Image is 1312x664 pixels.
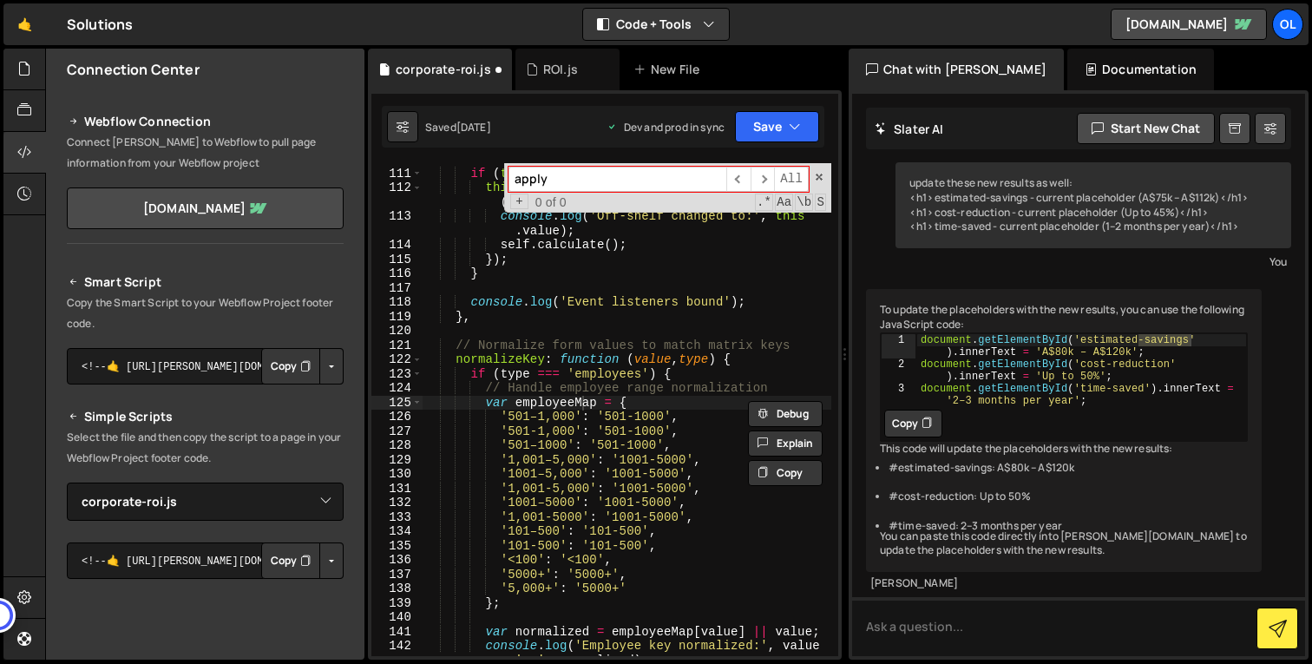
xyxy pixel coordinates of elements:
button: Code + Tools [583,9,729,40]
p: Select the file and then copy the script to a page in your Webflow Project footer code. [67,427,344,469]
div: 131 [371,482,423,496]
div: Button group with nested dropdown [261,348,344,385]
div: To update the placeholders with the new results, you can use the following JavaScript code: This ... [866,289,1262,572]
li: #estimated-savings: A$80k – A$120k [889,461,1248,476]
div: Button group with nested dropdown [261,542,344,579]
h2: Webflow Connection [67,111,344,132]
div: 128 [371,438,423,453]
div: 137 [371,568,423,582]
div: 125 [371,396,423,411]
span: ​ [751,167,775,192]
div: 120 [371,324,423,339]
div: 134 [371,524,423,539]
div: Chat with [PERSON_NAME] [849,49,1064,90]
div: 114 [371,238,423,253]
div: You [900,253,1287,271]
a: [DOMAIN_NAME] [1111,9,1267,40]
span: Search In Selection [815,194,826,211]
p: Copy the Smart Script to your Webflow Project footer code. [67,293,344,334]
a: [DOMAIN_NAME] [67,187,344,229]
div: 126 [371,410,423,424]
span: CaseSensitive Search [775,194,793,211]
span: Toggle Replace mode [510,194,528,210]
h2: Slater AI [875,121,944,137]
div: 1 [882,334,915,358]
div: [DATE] [456,120,491,135]
button: Start new chat [1077,113,1215,144]
div: 121 [371,339,423,353]
p: Connect [PERSON_NAME] to Webflow to pull page information from your Webflow project [67,132,344,174]
div: 129 [371,453,423,468]
div: 122 [371,352,423,367]
div: 117 [371,281,423,296]
button: Copy [884,410,942,437]
div: 135 [371,539,423,554]
a: OL [1272,9,1303,40]
a: 🤙 [3,3,46,45]
div: 136 [371,553,423,568]
span: 0 of 0 [528,195,574,210]
span: ​ [726,167,751,192]
div: 112 [371,181,423,209]
div: 139 [371,596,423,611]
div: Dev and prod in sync [607,120,725,135]
div: 140 [371,610,423,625]
div: 113 [371,209,423,238]
span: Whole Word Search [795,194,813,211]
div: 127 [371,424,423,439]
button: Copy [261,542,320,579]
div: 115 [371,253,423,267]
div: 132 [371,496,423,510]
button: Copy [748,460,823,486]
div: 2 [882,358,915,383]
div: 119 [371,310,423,325]
button: Explain [748,431,823,457]
span: Alt-Enter [774,167,809,192]
div: corporate-roi.js [396,61,491,78]
div: 3 [882,383,915,407]
div: Documentation [1067,49,1214,90]
div: [PERSON_NAME] [870,576,1257,591]
h2: Connection Center [67,60,200,79]
h2: Simple Scripts [67,406,344,427]
div: 123 [371,367,423,382]
span: RegExp Search [755,194,773,211]
div: 133 [371,510,423,525]
div: 130 [371,467,423,482]
textarea: <!--🤙 [URL][PERSON_NAME][DOMAIN_NAME]> <script>document.addEventListener("DOMContentLoaded", func... [67,348,344,385]
input: Search for [508,167,726,192]
div: Saved [425,120,491,135]
div: update these new results as well: <h1>estimated-savings - current placeholder (A$75k – A$112k)</h... [895,162,1291,248]
div: 141 [371,625,423,640]
div: 118 [371,295,423,310]
div: 116 [371,266,423,281]
div: 124 [371,381,423,396]
button: Copy [261,348,320,385]
button: Debug [748,401,823,427]
div: ROI.js [543,61,578,78]
div: New File [633,61,706,78]
div: Solutions [67,14,133,35]
div: 138 [371,582,423,596]
div: 111 [371,167,423,181]
button: Save [735,111,819,142]
li: #cost-reduction: Up to 50% [889,490,1248,504]
textarea: <!--🤙 [URL][PERSON_NAME][DOMAIN_NAME]> <script>document.addEventListener("DOMContentLoaded", func... [67,542,344,579]
li: #time-saved: 2–3 months per year [889,519,1248,534]
h2: Smart Script [67,272,344,293]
